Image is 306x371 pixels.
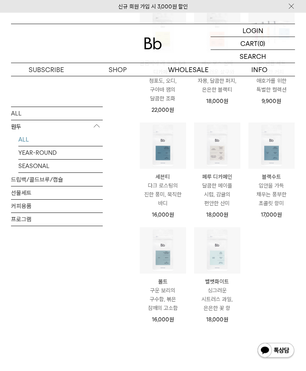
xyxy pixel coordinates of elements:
[276,98,281,105] span: 원
[194,173,240,208] a: 페루 디카페인 달콤한 메이플 시럽, 감귤의 편안한 산미
[194,68,240,94] p: 싱그러운 살구와 자몽, 달콤한 퍼지, 은은한 블랙티
[194,173,240,182] p: 페루 디카페인
[169,107,174,114] span: 원
[194,59,240,94] a: 페루 로스 실바 싱그러운 살구와 자몽, 달콤한 퍼지, 은은한 블랙티
[206,317,228,323] span: 18,000
[248,59,295,94] a: Bb 샘플 세트 섬세한 커피 애호가를 위한 특별한 컬렉션
[152,107,174,114] span: 22,000
[258,37,265,50] p: (0)
[248,182,295,208] p: 입안을 가득 채우는 풍부한 초콜릿 향미
[140,173,186,182] p: 세븐티
[140,173,186,208] a: 세븐티 다크 로스팅의 진한 풍미, 묵직한 바디
[194,123,240,169] img: 페루 디카페인
[152,212,174,218] span: 16,000
[153,63,224,76] p: WHOLESALE
[140,123,186,169] img: 세븐티
[257,342,295,360] img: 카카오톡 채널 1:1 채팅 버튼
[140,278,186,286] p: 몰트
[240,37,258,50] p: CART
[223,317,228,323] span: 원
[140,182,186,208] p: 다크 로스팅의 진한 풍미, 묵직한 바디
[211,24,295,37] a: LOGIN
[18,160,103,172] a: SEASONAL
[118,3,188,10] a: 신규 회원 가입 시 3,000원 할인
[224,63,295,76] p: INFO
[211,37,295,50] a: CART (0)
[248,173,295,208] a: 블랙수트 입안을 가득 채우는 풍부한 초콜릿 향미
[144,38,162,50] img: 로고
[169,317,174,323] span: 원
[223,98,228,105] span: 원
[194,278,240,313] a: 벨벳화이트 싱그러운 시트러스 과일, 은은한 꽃 향
[248,123,295,169] img: 블랙수트
[11,213,103,226] a: 프로그램
[11,120,103,133] p: 원두
[140,286,186,313] p: 구운 보리의 구수함, 볶은 참깨의 고소함
[140,77,186,103] p: 청포도, 오디, 구아바 잼의 달콤한 조화
[194,286,240,313] p: 싱그러운 시트러스 과일, 은은한 꽃 향
[248,68,295,94] p: 섬세한 커피 애호가를 위한 특별한 컬렉션
[194,278,240,286] p: 벨벳화이트
[223,212,228,218] span: 원
[152,317,174,323] span: 16,000
[11,63,82,76] a: SUBSCRIBE
[18,133,103,146] a: ALL
[240,50,266,63] p: SEARCH
[262,98,281,105] span: 9,900
[82,63,153,76] a: SHOP
[261,212,282,218] span: 17,000
[11,186,103,199] a: 선물세트
[277,212,282,218] span: 원
[169,212,174,218] span: 원
[140,228,186,274] img: 몰트
[206,98,228,105] span: 18,000
[206,212,228,218] span: 18,000
[194,182,240,208] p: 달콤한 메이플 시럽, 감귤의 편안한 산미
[11,173,103,186] a: 드립백/콜드브루/캡슐
[243,24,263,37] p: LOGIN
[140,59,186,103] a: 콜롬비아 라 프라데라 디카페인 청포도, 오디, 구아바 잼의 달콤한 조화
[248,173,295,182] p: 블랙수트
[18,146,103,159] a: YEAR-ROUND
[11,107,103,120] a: ALL
[11,200,103,213] a: 커피용품
[140,278,186,313] a: 몰트 구운 보리의 구수함, 볶은 참깨의 고소함
[194,228,240,274] img: 벨벳화이트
